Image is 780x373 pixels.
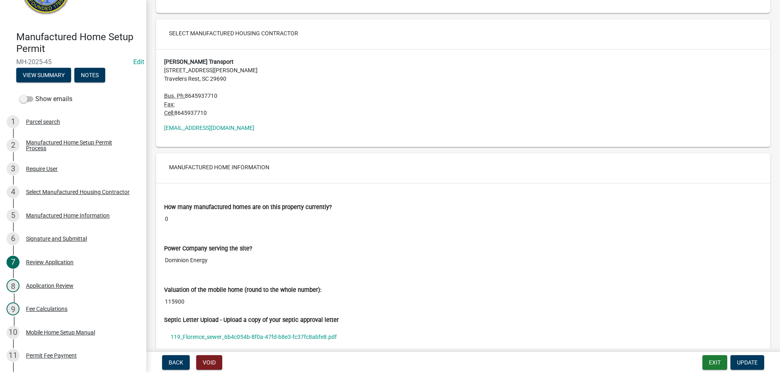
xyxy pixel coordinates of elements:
[16,68,71,82] button: View Summary
[162,355,190,370] button: Back
[26,140,133,151] div: Manufactured Home Setup Permit Process
[6,115,19,128] div: 1
[133,58,144,66] wm-modal-confirm: Edit Application Number
[6,139,19,152] div: 2
[162,26,305,41] button: Select Manufactured Housing Contractor
[164,246,252,252] label: Power Company serving the site?
[74,68,105,82] button: Notes
[133,58,144,66] a: Edit
[164,287,321,293] label: Valuation of the mobile home (round to the whole number):
[730,355,764,370] button: Update
[6,302,19,315] div: 9
[16,72,71,79] wm-modal-confirm: Summary
[737,359,758,366] span: Update
[169,359,183,366] span: Back
[26,259,74,265] div: Review Application
[6,326,19,339] div: 10
[702,355,727,370] button: Exit
[19,94,72,104] label: Show emails
[26,236,87,241] div: Signature and Submittal
[26,353,77,358] div: Permit Fee Payment
[26,119,60,125] div: Parcel search
[196,355,222,370] button: Void
[164,58,762,117] address: [STREET_ADDRESS][PERSON_NAME] Travelers Rest, SC 29690 8645937710 8645937710
[16,31,140,55] h4: Manufactured Home Setup Permit
[74,72,105,79] wm-modal-confirm: Notes
[6,185,19,198] div: 4
[164,205,332,210] label: How many manufactured homes are on this property currently?
[26,306,67,312] div: Fee Calculations
[6,256,19,269] div: 7
[164,101,175,108] abbr: Fax Number
[26,283,74,289] div: Application Review
[164,110,174,116] abbr: Business Cell
[164,328,762,346] a: 119_Florence_sewer_6b4c054b-8f0a-47fd-b8e3-fc37fc8abfe8.pdf
[16,58,130,66] span: MH-2025-45
[162,160,276,175] button: Manufactured Home Information
[6,209,19,222] div: 5
[164,93,185,99] abbr: Business Phone
[26,213,110,218] div: Manufactured Home Information
[6,162,19,175] div: 3
[164,317,339,323] label: Septic Letter Upload - Upload a copy of your septic approval letter
[164,125,254,131] a: [EMAIL_ADDRESS][DOMAIN_NAME]
[6,349,19,362] div: 11
[164,58,234,65] strong: [PERSON_NAME] Transport
[26,189,130,195] div: Select Manufactured Housing Contractor
[26,330,95,335] div: Mobile Home Setup Manual
[6,279,19,292] div: 8
[6,232,19,245] div: 6
[26,166,58,172] div: Require User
